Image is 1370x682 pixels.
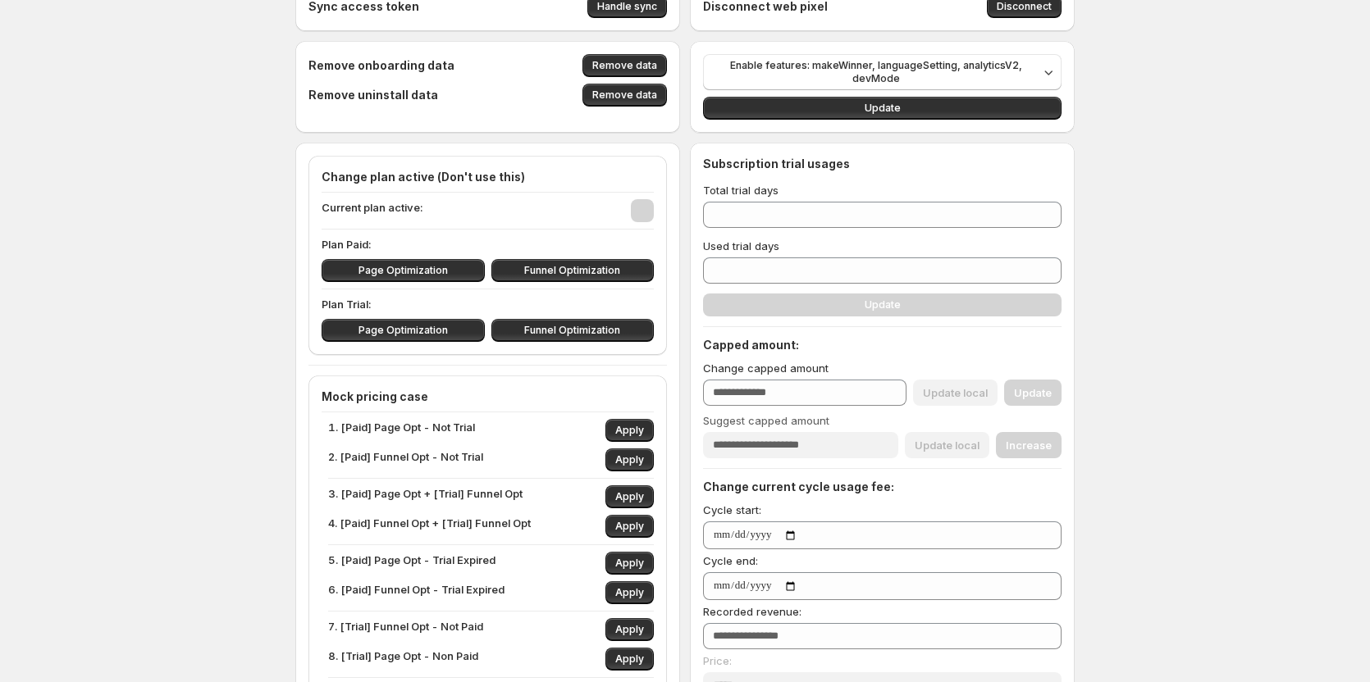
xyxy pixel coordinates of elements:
span: Page Optimization [358,264,448,277]
span: Cycle end: [703,554,758,567]
h4: Change plan active (Don't use this) [322,169,654,185]
span: Enable features: makeWinner, languageSetting, analyticsV2, devMode [713,59,1039,85]
h4: Remove onboarding data [308,57,454,74]
span: Apply [615,586,644,599]
span: Funnel Optimization [524,324,620,337]
span: Apply [615,623,644,636]
span: Change capped amount [703,361,829,375]
button: Apply [605,485,654,508]
button: Apply [605,515,654,538]
span: Page Optimization [358,324,448,337]
button: Funnel Optimization [491,259,655,282]
h4: Mock pricing case [322,389,654,405]
button: Update [703,97,1062,120]
p: Plan Paid: [322,236,654,252]
h4: Capped amount: [703,337,1062,353]
span: Apply [615,490,644,503]
h4: Change current cycle usage fee: [703,479,1062,495]
span: Apply [615,652,644,666]
span: Price: [703,654,732,667]
button: Apply [605,419,654,442]
span: Apply [615,424,644,437]
button: Page Optimization [322,319,485,342]
span: Suggest capped amount [703,414,829,427]
span: Total trial days [703,184,779,197]
span: Cycle start: [703,503,761,516]
p: 6. [Paid] Funnel Opt - Trial Expired [328,581,505,604]
button: Apply [605,581,654,604]
button: Remove data [582,84,667,107]
span: Update [865,102,901,115]
span: Recorded revenue: [703,605,801,618]
button: Apply [605,552,654,575]
p: 8. [Trial] Page Opt - Non Paid [328,648,478,671]
p: 2. [Paid] Funnel Opt - Not Trial [328,448,483,471]
button: Enable features: makeWinner, languageSetting, analyticsV2, devMode [703,54,1062,90]
p: Current plan active: [322,199,423,222]
span: Funnel Optimization [524,264,620,277]
p: 7. [Trial] Funnel Opt - Not Paid [328,618,483,641]
button: Apply [605,448,654,471]
p: 1. [Paid] Page Opt - Not Trial [328,419,475,442]
p: 4. [Paid] Funnel Opt + [Trial] Funnel Opt [328,515,531,538]
span: Apply [615,520,644,533]
button: Remove data [582,54,667,77]
button: Page Optimization [322,259,485,282]
h4: Remove uninstall data [308,87,438,103]
p: Plan Trial: [322,296,654,312]
span: Apply [615,557,644,570]
button: Funnel Optimization [491,319,655,342]
button: Apply [605,648,654,671]
p: 5. [Paid] Page Opt - Trial Expired [328,552,495,575]
span: Remove data [592,59,657,72]
p: 3. [Paid] Page Opt + [Trial] Funnel Opt [328,485,523,508]
h4: Subscription trial usages [703,156,850,172]
span: Used trial days [703,239,779,252]
button: Apply [605,618,654,641]
span: Remove data [592,89,657,102]
span: Apply [615,453,644,466]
